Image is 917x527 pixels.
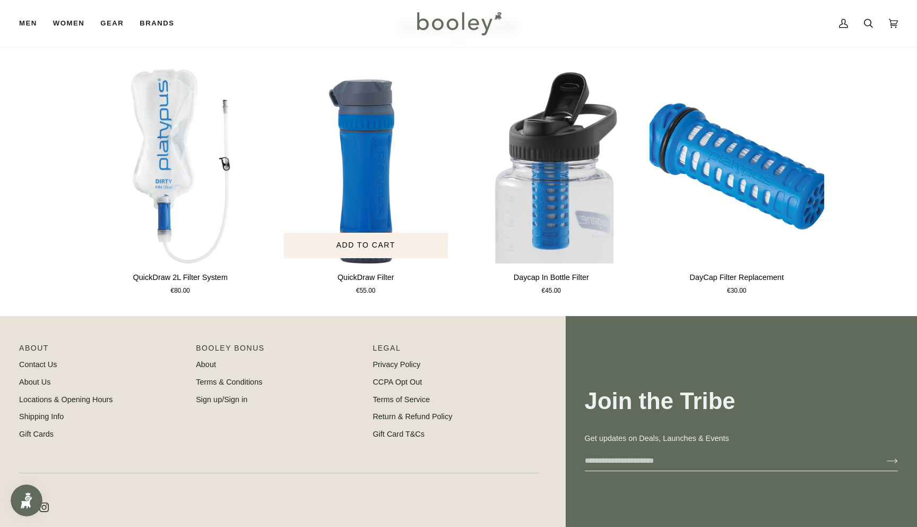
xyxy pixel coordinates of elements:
p: Pipeline_Footer Sub [373,343,539,359]
a: QuickDraw Filter [279,268,454,296]
iframe: Button to open loyalty program pop-up [11,484,42,516]
a: CCPA Opt Out [373,378,422,386]
input: your-email@example.com [585,451,870,471]
img: Platypus DayCap Filter Replacement - Booley Galway [650,69,825,263]
a: DayCap Filter Replacement [650,69,825,263]
a: Privacy Policy [373,360,420,369]
a: DayCap Filter Replacement [650,268,825,296]
a: About Us [19,378,50,386]
product-grid-item: DayCap Filter Replacement [650,69,825,296]
p: QuickDraw Filter [338,272,394,284]
a: Terms & Conditions [196,378,262,386]
button: Add to cart [284,233,448,258]
a: Return & Refund Policy [373,412,452,421]
p: Pipeline_Footer Main [19,343,185,359]
img: Booley [412,8,505,39]
a: QuickDraw 2L Filter System [93,69,268,263]
span: Men [19,18,37,29]
span: Gear [100,18,124,29]
a: Daycap In Bottle Filter [464,69,639,263]
p: Daycap In Bottle Filter [514,272,589,284]
p: Booley Bonus [196,343,362,359]
img: Platypus Daycap In Bottle Filter - Booley Galway [464,69,639,263]
span: €80.00 [171,286,190,296]
a: Gift Cards [19,430,54,438]
a: Sign up/Sign in [196,395,247,404]
a: Shipping Info [19,412,64,421]
a: Contact Us [19,360,57,369]
a: QuickDraw 2L Filter System [93,268,268,296]
img: Platypus QuickDraw Filter Blue - Booley Galway [279,69,454,263]
p: Get updates on Deals, Launches & Events [585,433,898,445]
a: Locations & Opening Hours [19,395,113,404]
p: DayCap Filter Replacement [690,272,784,284]
span: €45.00 [542,286,561,296]
product-grid-item-variant: Blue [279,69,454,263]
a: QuickDraw Filter [279,69,454,263]
span: Add to cart [336,240,395,251]
span: Women [53,18,84,29]
product-grid-item: Daycap In Bottle Filter [464,69,639,296]
product-grid-item-variant: Default Title [464,69,639,263]
span: Brands [140,18,174,29]
img: Platypus QuickDraw 2L Filter System - Booley Galway [93,69,268,263]
span: €55.00 [356,286,375,296]
a: About [196,360,216,369]
a: Gift Card T&Cs [373,430,425,438]
h3: Join the Tribe [585,387,898,416]
p: QuickDraw 2L Filter System [133,272,228,284]
product-grid-item-variant: Default Title [93,69,268,263]
span: €30.00 [727,286,746,296]
product-grid-item-variant: Default Title [650,69,825,263]
product-grid-item: QuickDraw 2L Filter System [93,69,268,296]
a: Terms of Service [373,395,430,404]
button: Join [870,452,898,469]
product-grid-item: QuickDraw Filter [279,69,454,296]
a: Daycap In Bottle Filter [464,268,639,296]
